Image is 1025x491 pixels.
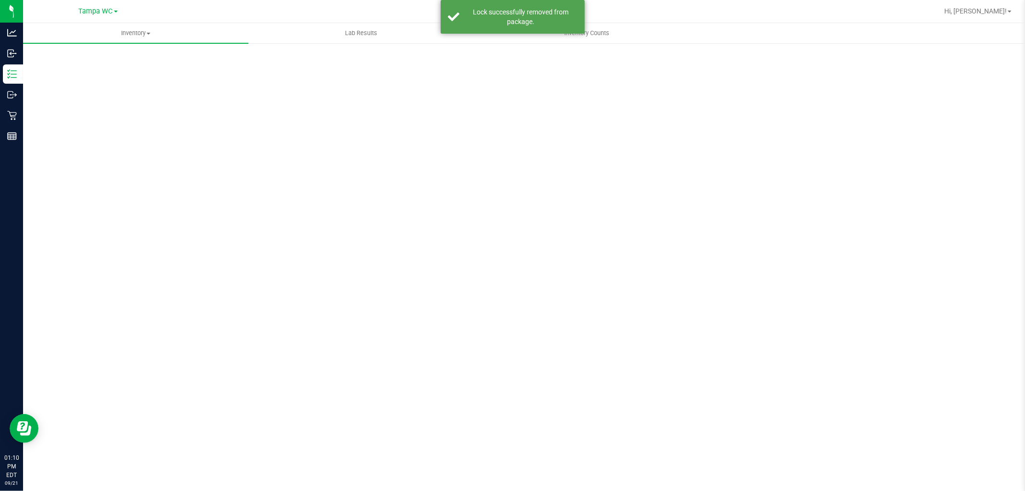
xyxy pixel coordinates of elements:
a: Inventory Counts [474,23,699,43]
inline-svg: Inventory [7,69,17,79]
inline-svg: Inbound [7,49,17,58]
span: Hi, [PERSON_NAME]! [944,7,1007,15]
iframe: Resource center [10,414,38,443]
span: Inventory Counts [551,29,622,38]
inline-svg: Retail [7,111,17,120]
span: Lab Results [332,29,390,38]
a: Lab Results [248,23,474,43]
inline-svg: Reports [7,131,17,141]
span: Tampa WC [79,7,113,15]
a: Inventory [23,23,248,43]
div: Lock successfully removed from package. [465,7,578,26]
inline-svg: Outbound [7,90,17,100]
span: Inventory [23,29,248,38]
p: 09/21 [4,479,19,487]
p: 01:10 PM EDT [4,453,19,479]
inline-svg: Analytics [7,28,17,38]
